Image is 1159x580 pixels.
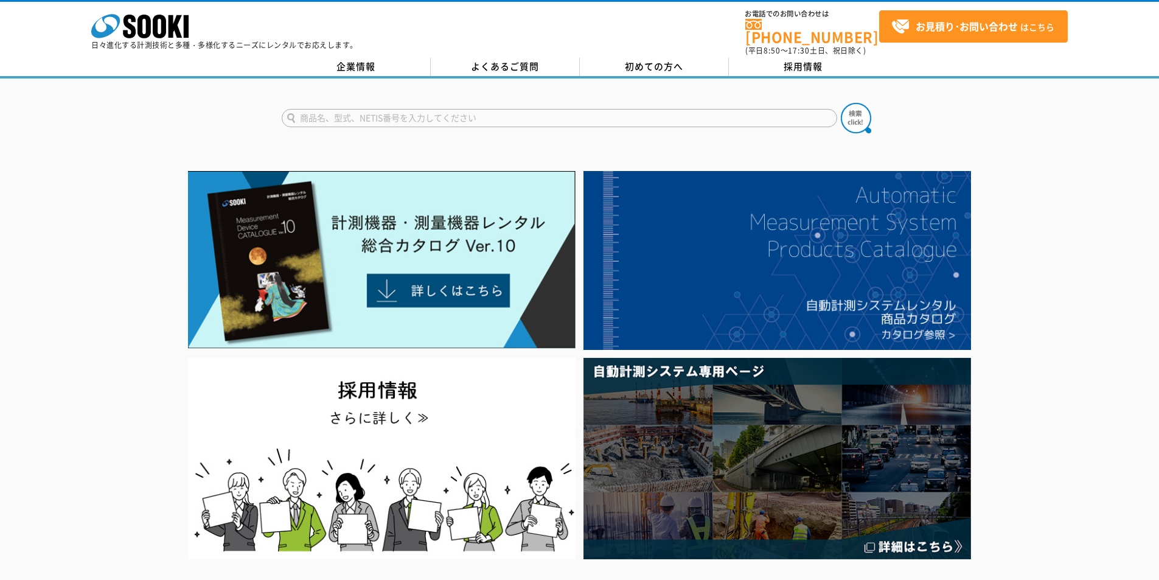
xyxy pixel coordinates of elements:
[729,58,878,76] a: 採用情報
[625,60,683,73] span: 初めての方へ
[282,58,431,76] a: 企業情報
[583,171,971,350] img: 自動計測システムカタログ
[764,45,781,56] span: 8:50
[580,58,729,76] a: 初めての方へ
[916,19,1018,33] strong: お見積り･お問い合わせ
[583,358,971,559] img: 自動計測システム専用ページ
[879,10,1068,43] a: お見積り･お問い合わせはこちら
[745,10,879,18] span: お電話でのお問い合わせは
[188,358,576,559] img: SOOKI recruit
[841,103,871,133] img: btn_search.png
[745,45,866,56] span: (平日 ～ 土日、祝日除く)
[788,45,810,56] span: 17:30
[891,18,1054,36] span: はこちら
[188,171,576,349] img: Catalog Ver10
[282,109,837,127] input: 商品名、型式、NETIS番号を入力してください
[431,58,580,76] a: よくあるご質問
[91,41,358,49] p: 日々進化する計測技術と多種・多様化するニーズにレンタルでお応えします。
[745,19,879,44] a: [PHONE_NUMBER]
